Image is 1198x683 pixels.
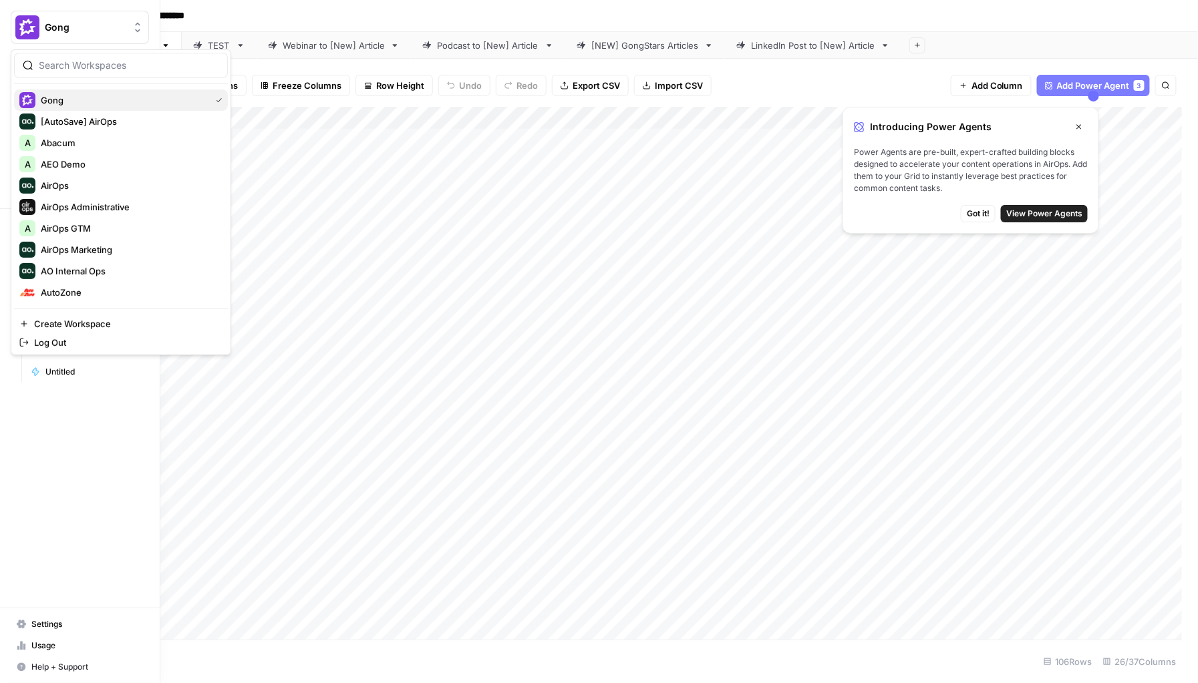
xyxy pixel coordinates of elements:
[45,21,126,34] span: Gong
[19,263,35,279] img: AO Internal Ops Logo
[1038,651,1098,672] div: 106 Rows
[725,32,901,59] a: LinkedIn Post to [New] Article
[516,79,538,92] span: Redo
[459,79,482,92] span: Undo
[34,336,217,349] span: Log Out
[573,79,620,92] span: Export CSV
[182,32,257,59] a: TEST
[41,222,217,235] span: AirOps GTM
[257,32,411,59] a: Webinar to [New] Article
[854,118,1088,136] div: Introducing Power Agents
[967,208,990,220] span: Got it!
[565,32,725,59] a: [NEW] GongStars Articles
[19,199,35,215] img: AirOps Administrative Logo
[31,661,143,673] span: Help + Support
[376,79,424,92] span: Row Height
[19,178,35,194] img: AirOps Logo
[437,39,539,52] div: Podcast to [New] Article
[25,136,31,150] span: A
[31,640,143,652] span: Usage
[11,11,149,44] button: Workspace: Gong
[591,39,699,52] div: [NEW] GongStars Articles
[45,366,143,378] span: Untitled
[25,222,31,235] span: A
[19,242,35,258] img: AirOps Marketing Logo
[273,79,341,92] span: Freeze Columns
[41,286,217,299] span: AutoZone
[11,656,149,678] button: Help + Support
[208,39,231,52] div: TEST
[961,205,996,222] button: Got it!
[1057,79,1130,92] span: Add Power Agent
[34,317,217,330] span: Create Workspace
[14,333,228,352] a: Log Out
[31,618,143,630] span: Settings
[19,92,35,108] img: Gong Logo
[39,59,219,72] input: Search Workspaces
[11,635,149,656] a: Usage
[496,75,547,96] button: Redo
[11,49,231,355] div: Workspace: Gong
[25,361,149,383] a: Untitled
[41,115,217,128] span: [AutoSave] AirOps
[854,146,1088,194] span: Power Agents are pre-built, expert-crafted building blocks designed to accelerate your content op...
[1001,205,1088,222] button: View Power Agents
[41,93,205,107] span: Gong
[655,79,703,92] span: Import CSV
[283,39,385,52] div: Webinar to [New] Article
[634,75,712,96] button: Import CSV
[19,284,35,300] img: AutoZone Logo
[355,75,433,96] button: Row Height
[951,75,1032,96] button: Add Column
[41,243,217,256] span: AirOps Marketing
[25,158,31,171] span: A
[1137,80,1141,91] span: 3
[751,39,875,52] div: LinkedIn Post to [New] Article
[14,314,228,333] a: Create Workspace
[19,113,35,130] img: [AutoSave] AirOps Logo
[438,75,490,96] button: Undo
[11,614,149,635] a: Settings
[1037,75,1150,96] button: Add Power Agent3
[252,75,350,96] button: Freeze Columns
[1006,208,1082,220] span: View Power Agents
[1134,80,1145,91] div: 3
[41,200,217,214] span: AirOps Administrative
[41,158,217,171] span: AEO Demo
[971,79,1023,92] span: Add Column
[1098,651,1182,672] div: 26/37 Columns
[411,32,565,59] a: Podcast to [New] Article
[41,179,217,192] span: AirOps
[15,15,39,39] img: Gong Logo
[41,264,217,278] span: AO Internal Ops
[552,75,629,96] button: Export CSV
[41,136,217,150] span: Abacum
